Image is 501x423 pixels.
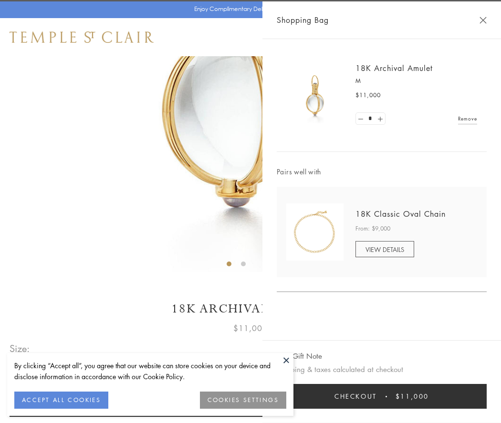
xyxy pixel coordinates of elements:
[14,360,286,382] div: By clicking “Accept all”, you agree that our website can store cookies on your device and disclos...
[277,384,487,409] button: Checkout $11,000
[233,322,268,334] span: $11,000
[10,341,31,356] span: Size:
[14,392,108,409] button: ACCEPT ALL COOKIES
[365,245,404,254] span: VIEW DETAILS
[286,67,344,124] img: 18K Archival Amulet
[10,301,491,317] h1: 18K Archival Amulet
[286,203,344,261] img: N88865-OV18
[277,350,322,362] button: Add Gift Note
[277,166,487,177] span: Pairs well with
[458,113,477,124] a: Remove
[277,14,329,26] span: Shopping Bag
[355,224,390,233] span: From: $9,000
[355,63,433,73] a: 18K Archival Amulet
[396,391,429,402] span: $11,000
[355,209,446,219] a: 18K Classic Oval Chain
[375,113,385,125] a: Set quantity to 2
[356,113,365,125] a: Set quantity to 0
[334,391,377,402] span: Checkout
[480,17,487,24] button: Close Shopping Bag
[355,91,381,100] span: $11,000
[10,31,154,43] img: Temple St. Clair
[277,363,487,375] p: Shipping & taxes calculated at checkout
[355,76,477,86] p: M
[194,4,303,14] p: Enjoy Complimentary Delivery & Returns
[200,392,286,409] button: COOKIES SETTINGS
[355,241,414,257] a: VIEW DETAILS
